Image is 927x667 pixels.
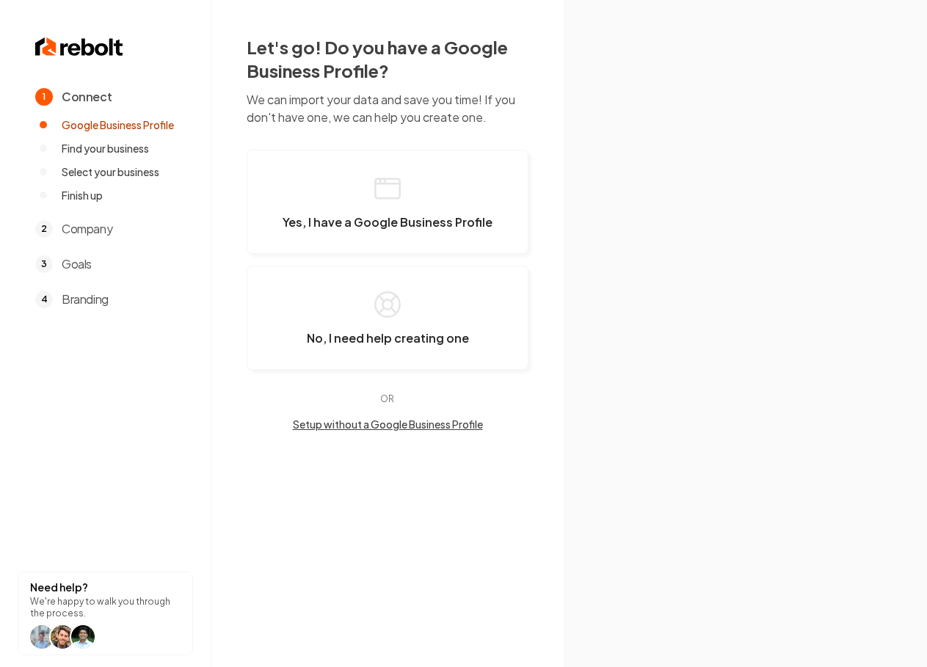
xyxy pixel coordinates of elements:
[35,220,53,238] span: 2
[35,255,53,273] span: 3
[247,266,528,370] button: No, I need help creating one
[18,572,193,655] button: Need help?We're happy to walk you through the process.help icon Willhelp icon Willhelp icon arwin
[30,625,54,649] img: help icon Will
[71,625,95,649] img: help icon arwin
[62,141,149,156] span: Find your business
[62,291,109,308] span: Branding
[307,331,469,346] span: No, I need help creating one
[35,35,123,59] img: Rebolt Logo
[62,117,174,132] span: Google Business Profile
[247,150,528,254] button: Yes, I have a Google Business Profile
[51,625,74,649] img: help icon Will
[35,88,53,106] span: 1
[247,91,528,126] p: We can import your data and save you time! If you don't have one, we can help you create one.
[62,88,112,106] span: Connect
[30,596,181,619] p: We're happy to walk you through the process.
[62,220,112,238] span: Company
[247,393,528,405] p: OR
[247,417,528,431] button: Setup without a Google Business Profile
[62,255,92,273] span: Goals
[62,188,103,203] span: Finish up
[35,291,53,308] span: 4
[30,580,88,594] strong: Need help?
[247,35,528,82] h2: Let's go! Do you have a Google Business Profile?
[283,215,492,230] span: Yes, I have a Google Business Profile
[62,164,159,179] span: Select your business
